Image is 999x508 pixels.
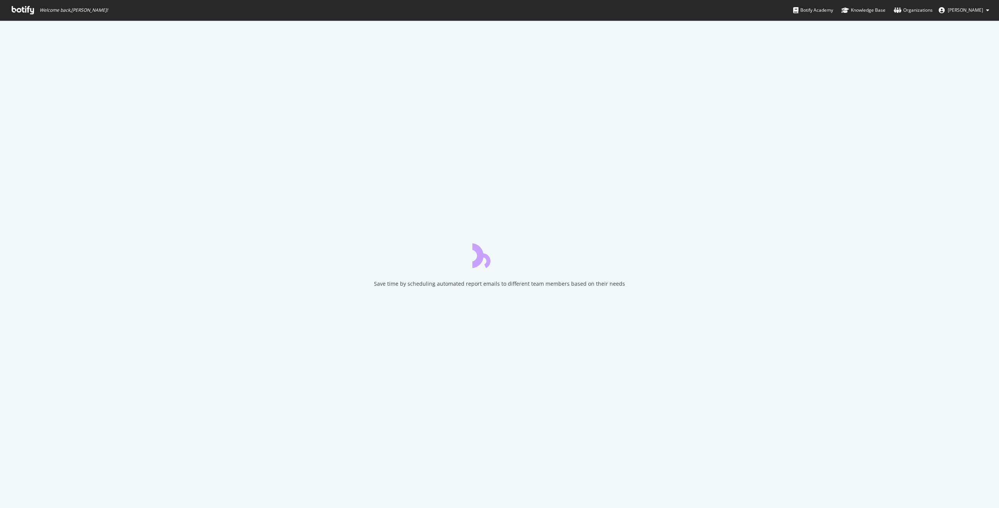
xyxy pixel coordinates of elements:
[933,4,995,16] button: [PERSON_NAME]
[374,280,625,288] div: Save time by scheduling automated report emails to different team members based on their needs
[948,7,983,13] span: Juan Batres
[40,7,108,13] span: Welcome back, [PERSON_NAME] !
[841,6,886,14] div: Knowledge Base
[894,6,933,14] div: Organizations
[793,6,833,14] div: Botify Academy
[472,241,527,268] div: animation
